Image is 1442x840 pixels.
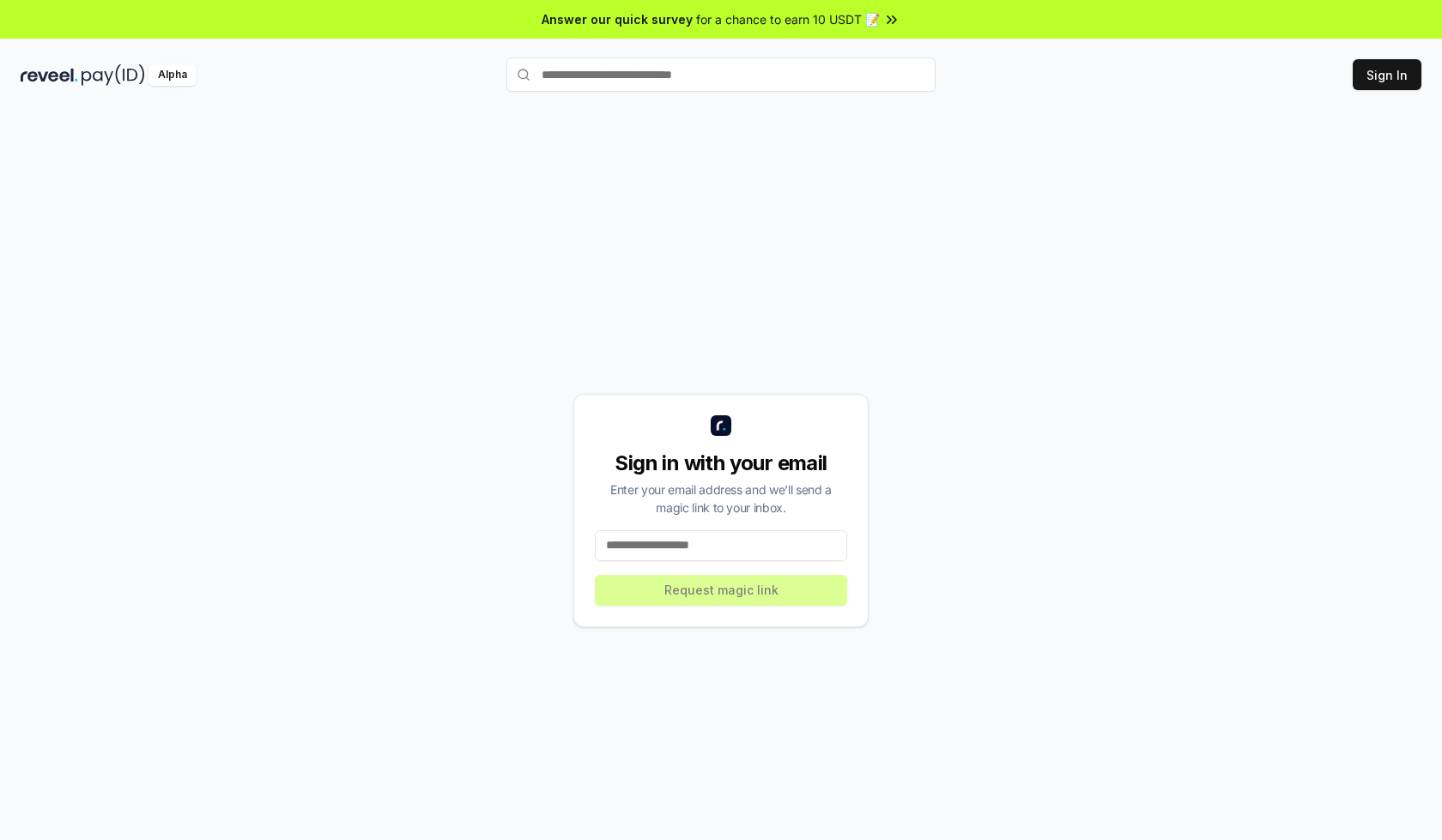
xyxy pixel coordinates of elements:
[82,64,145,86] img: pay_id
[148,64,197,86] div: Alpha
[595,480,847,517] div: Enter your email address and we’ll send a magic link to your inbox.
[696,10,880,28] span: for a chance to earn 10 USDT 📝
[1353,59,1421,90] button: Sign In
[595,450,847,477] div: Sign in with your email
[711,415,731,436] img: logo_small
[21,64,78,86] img: reveel_dark
[542,10,693,28] span: Answer our quick survey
